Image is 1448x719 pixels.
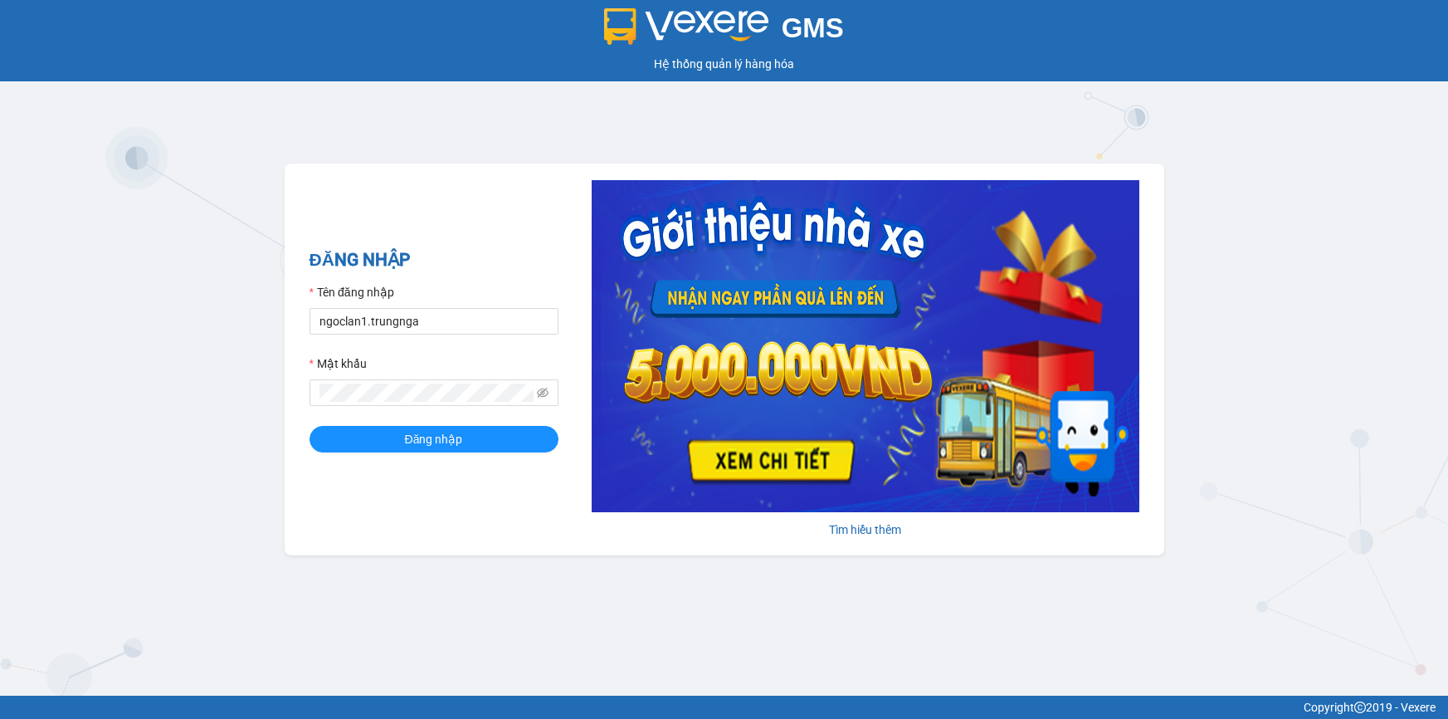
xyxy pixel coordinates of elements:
input: Tên đăng nhập [310,308,558,335]
div: Tìm hiểu thêm [592,521,1139,539]
button: Đăng nhập [310,426,558,452]
input: Mật khẩu [319,384,534,402]
label: Tên đăng nhập [310,283,394,301]
span: GMS [782,12,844,43]
img: logo 2 [604,8,768,45]
label: Mật khẩu [310,355,367,373]
div: Copyright 2019 - Vexere [12,698,1436,717]
span: copyright [1354,702,1366,713]
a: GMS [604,25,844,38]
div: Hệ thống quản lý hàng hóa [4,55,1444,73]
span: eye-invisible [537,387,548,399]
span: Đăng nhập [405,430,463,448]
h2: ĐĂNG NHẬP [310,247,558,274]
img: banner-0 [592,180,1139,512]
